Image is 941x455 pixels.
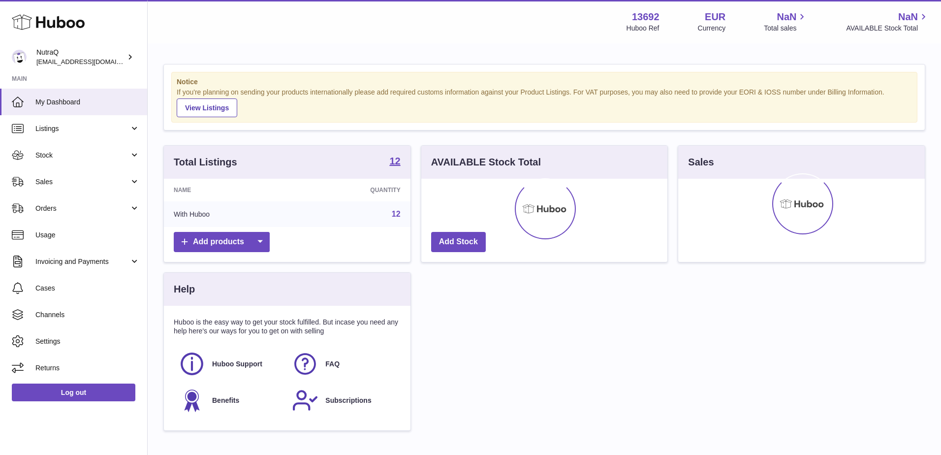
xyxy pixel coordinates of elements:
[177,88,912,117] div: If you're planning on sending your products internationally please add required customs informati...
[325,359,340,369] span: FAQ
[179,351,282,377] a: Huboo Support
[174,318,401,336] p: Huboo is the easy way to get your stock fulfilled. But incase you need any help here's our ways f...
[431,156,541,169] h3: AVAILABLE Stock Total
[35,204,129,213] span: Orders
[389,156,400,166] strong: 12
[164,201,294,227] td: With Huboo
[177,77,912,87] strong: Notice
[164,179,294,201] th: Name
[174,232,270,252] a: Add products
[36,58,145,65] span: [EMAIL_ADDRESS][DOMAIN_NAME]
[898,10,918,24] span: NaN
[431,232,486,252] a: Add Stock
[35,257,129,266] span: Invoicing and Payments
[212,359,262,369] span: Huboo Support
[292,387,395,414] a: Subscriptions
[35,310,140,320] span: Channels
[36,48,125,66] div: NutraQ
[35,177,129,187] span: Sales
[764,10,808,33] a: NaN Total sales
[174,156,237,169] h3: Total Listings
[688,156,714,169] h3: Sales
[764,24,808,33] span: Total sales
[292,351,395,377] a: FAQ
[35,151,129,160] span: Stock
[392,210,401,218] a: 12
[12,384,135,401] a: Log out
[212,396,239,405] span: Benefits
[389,156,400,168] a: 12
[174,283,195,296] h3: Help
[35,97,140,107] span: My Dashboard
[294,179,410,201] th: Quantity
[177,98,237,117] a: View Listings
[35,337,140,346] span: Settings
[35,124,129,133] span: Listings
[35,284,140,293] span: Cases
[705,10,725,24] strong: EUR
[35,363,140,373] span: Returns
[846,10,929,33] a: NaN AVAILABLE Stock Total
[698,24,726,33] div: Currency
[325,396,371,405] span: Subscriptions
[12,50,27,65] img: log@nutraq.com
[35,230,140,240] span: Usage
[627,24,659,33] div: Huboo Ref
[777,10,796,24] span: NaN
[632,10,659,24] strong: 13692
[846,24,929,33] span: AVAILABLE Stock Total
[179,387,282,414] a: Benefits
